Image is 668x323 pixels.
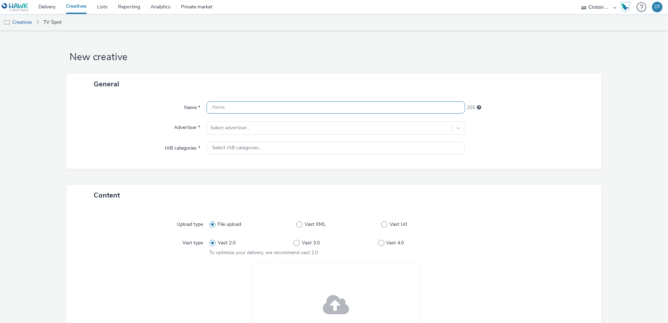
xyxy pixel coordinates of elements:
span: General [94,79,119,89]
span: File upload [218,221,241,228]
span: To optimize your delivery, we recommend vast 2.0 [209,249,318,256]
label: Vast type [180,237,206,246]
span: Vast 3.0 [302,239,320,246]
a: Hawk Academy [620,1,633,13]
span: Vast 4.0 [386,239,404,246]
img: tv [3,19,10,26]
label: Name * [181,101,203,111]
span: Vast XML [305,221,326,228]
span: Select IAB categories... [212,145,262,151]
span: Vast Url [390,221,407,228]
img: Hawk Academy [620,1,630,13]
span: Vast 2.0 [218,239,235,246]
span: Content [94,191,120,200]
label: IAB categories * [162,142,203,152]
input: Name [206,101,465,114]
span: 255 [467,104,475,111]
label: Upload type [174,218,206,228]
a: TV Spot [40,14,65,31]
img: undefined Logo [2,3,29,12]
label: Advertiser * [171,121,203,131]
h1: New creative [67,51,601,64]
div: Maximum 255 characters [477,104,481,111]
div: DT [654,2,660,12]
